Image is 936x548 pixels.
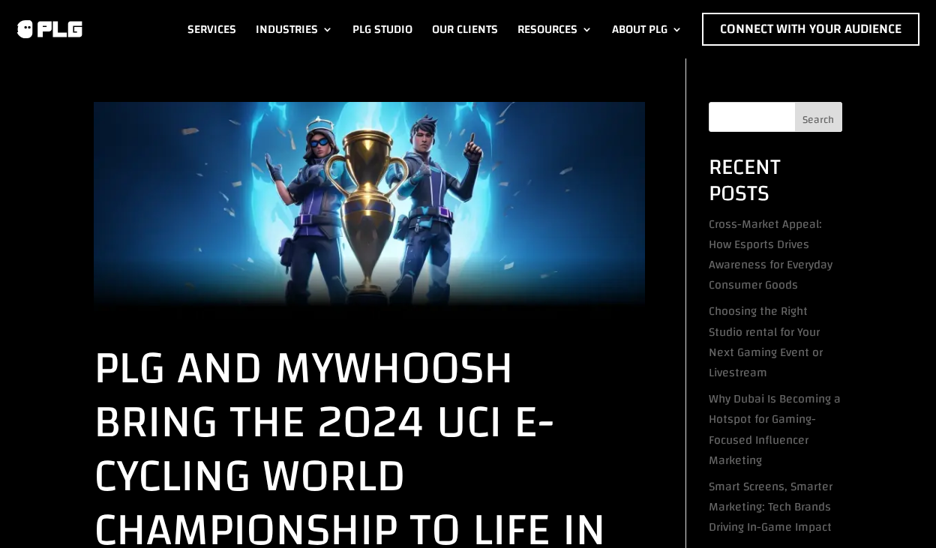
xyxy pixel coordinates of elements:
a: PLG Studio [352,13,412,46]
a: About PLG [612,13,682,46]
button: Search [795,102,843,132]
a: Smart Screens, Smarter Marketing: Tech Brands Driving In-Game Impact [709,475,832,538]
a: Choosing the Right Studio rental for Your Next Gaming Event or Livestream [709,300,823,384]
a: Connect with Your Audience [702,13,919,46]
a: Why Dubai Is Becoming a Hotspot for Gaming-Focused Influencer Marketing [709,388,841,472]
a: Industries [256,13,333,46]
a: Cross-Market Appeal: How Esports Drives Awareness for Everyday Consumer Goods [709,213,832,297]
a: Services [187,13,236,46]
img: PLG and MyWhoosh Bring the 2024 UCI e-Cycling World Championship to Life in Abu Dhabi [94,102,645,319]
a: Resources [517,13,592,46]
a: Our Clients [432,13,498,46]
h2: Recent Posts [709,154,842,214]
